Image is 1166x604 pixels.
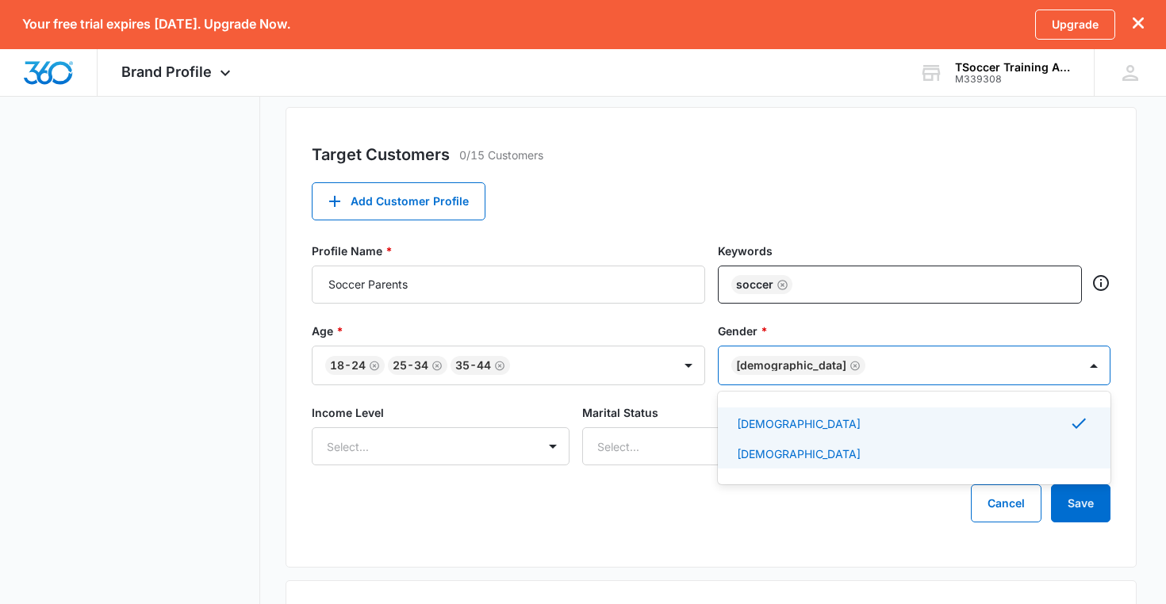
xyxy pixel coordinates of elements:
div: Remove 18-24 [366,360,380,371]
p: Your free trial expires [DATE]. Upgrade Now. [22,17,290,32]
div: 25-34 [393,360,428,371]
div: Remove Female [846,360,861,371]
p: [DEMOGRAPHIC_DATA] [737,445,861,462]
a: Upgrade [1035,10,1115,40]
button: dismiss this dialog [1133,17,1144,32]
label: Keywords [718,243,1111,259]
div: Soccer [731,275,792,294]
button: Remove [777,279,788,290]
label: Profile Name [312,243,705,259]
p: 0/15 Customers [459,147,543,163]
div: Brand Profile [98,49,259,96]
div: Remove 25-34 [428,360,443,371]
div: account id [955,74,1071,85]
div: account name [955,61,1071,74]
p: [DEMOGRAPHIC_DATA] [737,415,861,432]
label: Gender [718,323,1111,339]
h3: Target Customers [312,143,450,166]
button: Cancel [971,484,1041,522]
div: Remove 35-44 [491,360,505,371]
label: Income Level [312,404,570,421]
div: 35-44 [455,360,491,371]
div: [DEMOGRAPHIC_DATA] [736,360,846,371]
input: Young Adults, High-Income Parents [312,266,705,304]
span: Brand Profile [121,63,212,80]
button: Add Customer Profile [312,182,485,220]
label: Marital Status [582,404,840,421]
label: Age [312,323,705,339]
div: 18-24 [330,360,366,371]
button: Save [1051,484,1110,522]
